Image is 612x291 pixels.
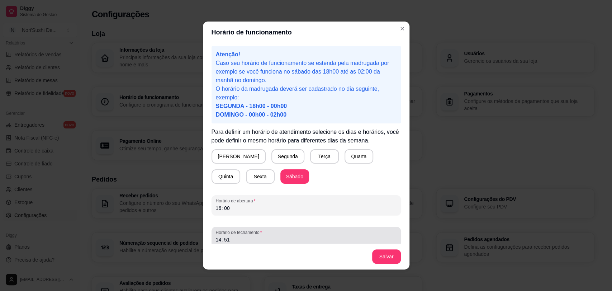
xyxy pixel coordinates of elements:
span: DOMINGO - 00h00 - 02h00 [216,112,286,118]
div: hour, [215,205,222,212]
header: Horário de funcionamento [203,22,409,43]
button: Segunda [271,149,304,164]
button: Terça [310,149,339,164]
button: Sexta [246,169,275,184]
p: Atenção! [216,50,397,59]
span: Horário de fechamento [216,230,397,235]
button: Quarta [345,149,373,164]
p: O horário da madrugada deverá ser cadastrado no dia seguinte, exemplo: [216,85,397,119]
span: SEGUNDA - 18h00 - 00h00 [216,103,287,109]
div: minute, [223,236,231,243]
p: Para definir um horário de atendimento selecione os dias e horários, você pode definir o mesmo ho... [212,128,401,145]
div: hour, [215,236,222,243]
button: Salvar [372,249,401,264]
div: : [221,205,224,212]
span: Horário de abertura [216,198,397,204]
button: [PERSON_NAME] [212,149,266,164]
div: minute, [223,205,231,212]
button: Sábado [280,169,309,184]
div: : [221,236,224,243]
button: Close [397,23,408,34]
p: Caso seu horário de funcionamento se estenda pela madrugada por exemplo se você funciona no sábad... [216,59,397,85]
button: Quinta [212,169,240,184]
